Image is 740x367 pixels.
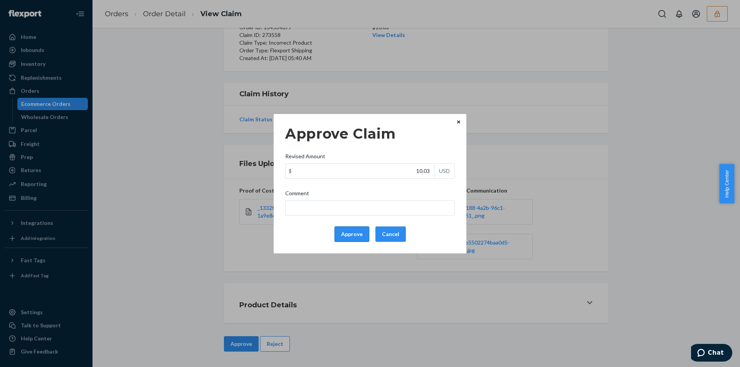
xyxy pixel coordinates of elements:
h3: Approve Claim [285,126,455,142]
input: Revised Amount$USD [286,164,434,178]
button: Close [455,118,462,126]
span: Chat [17,5,33,12]
div: USD [434,164,454,178]
input: Comment [285,200,455,216]
button: Cancel [375,226,406,242]
div: $ [286,164,295,178]
button: Approve [335,226,369,242]
span: Comment [285,189,309,200]
span: Revised Amount [285,152,325,163]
